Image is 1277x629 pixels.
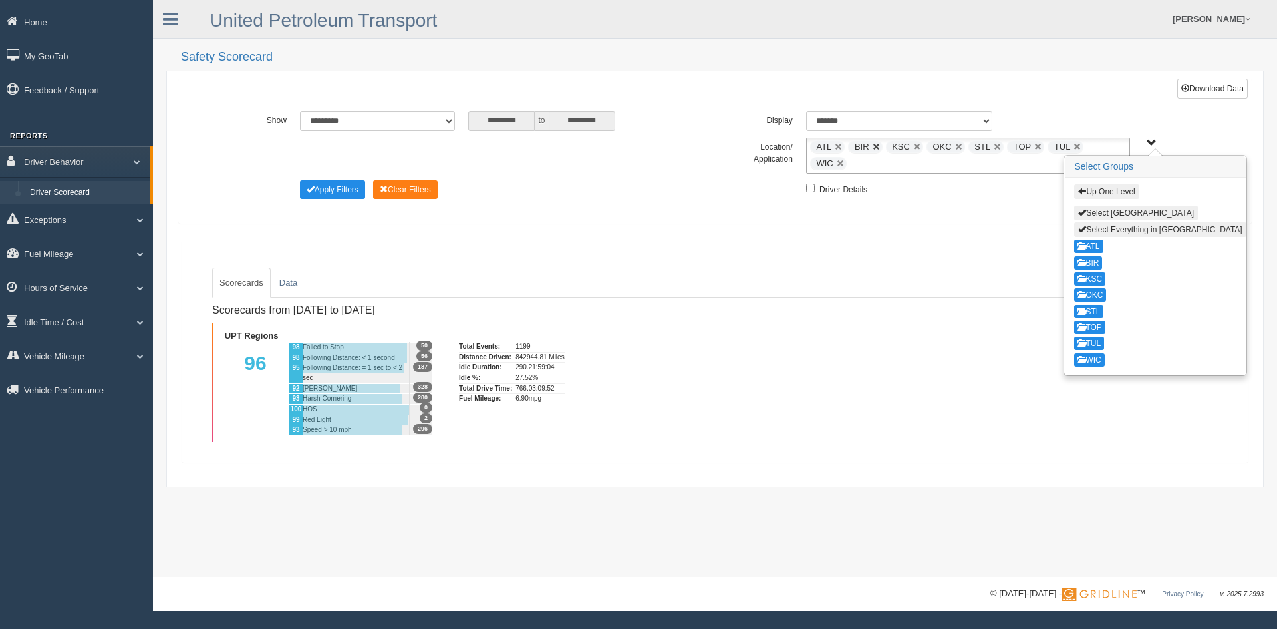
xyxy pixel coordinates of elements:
[289,342,303,353] div: 98
[1162,590,1203,598] a: Privacy Policy
[212,268,271,298] a: Scorecards
[289,415,303,425] div: 99
[933,142,952,152] span: OKC
[1074,305,1103,318] button: STL
[289,363,303,383] div: 95
[181,51,1264,64] h2: Safety Scorecard
[210,10,437,31] a: United Petroleum Transport
[1074,272,1105,286] button: KSC
[1074,240,1103,253] button: ATL
[416,341,432,351] span: 50
[515,362,564,373] div: 290.21:59:04
[1074,222,1246,237] button: Select Everything in [GEOGRAPHIC_DATA]
[515,342,564,352] div: 1199
[413,424,432,434] span: 296
[272,268,305,298] a: Data
[413,382,432,392] span: 328
[816,142,831,152] span: ATL
[24,181,150,205] a: Driver Scorecard
[819,180,867,196] label: Driver Details
[416,351,432,361] span: 56
[816,158,833,168] span: WIC
[515,373,564,383] div: 27.52%
[1177,79,1248,99] button: Download Data
[1074,256,1102,270] button: BIR
[1074,321,1105,334] button: TOP
[459,342,512,352] div: Total Events:
[515,393,564,404] div: 6.90mpg
[535,111,548,131] span: to
[209,111,293,127] label: Show
[892,142,910,152] span: KSC
[413,393,432,403] span: 280
[1074,206,1198,220] button: Select [GEOGRAPHIC_DATA]
[1074,337,1104,350] button: TUL
[289,383,303,394] div: 92
[1074,353,1104,367] button: WIC
[1065,156,1246,178] h3: Select Groups
[1220,590,1264,598] span: v. 2025.7.2993
[515,383,564,394] div: 766.03:09:52
[459,362,512,373] div: Idle Duration:
[459,383,512,394] div: Total Drive Time:
[974,142,990,152] span: STL
[1062,588,1137,601] img: Gridline
[515,352,564,363] div: 842944.81 Miles
[373,180,438,199] button: Change Filter Options
[1074,288,1106,302] button: OKC
[289,425,303,435] div: 93
[289,393,303,404] div: 93
[300,180,365,199] button: Change Filter Options
[715,111,799,127] label: Display
[1054,142,1071,152] span: TUL
[289,404,303,415] div: 100
[212,304,611,316] h4: Scorecards from [DATE] to [DATE]
[420,403,432,413] span: 0
[855,142,869,152] span: BIR
[420,413,432,423] span: 2
[990,587,1264,601] div: © [DATE]-[DATE] - ™
[715,138,799,165] label: Location/ Application
[459,393,512,404] div: Fuel Mileage:
[459,352,512,363] div: Distance Driven:
[459,373,512,383] div: Idle %:
[1014,142,1032,152] span: TOP
[1074,184,1139,199] button: Up One Level
[225,331,279,341] b: UPT Regions
[222,342,289,435] div: 96
[413,362,432,372] span: 187
[289,353,303,363] div: 98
